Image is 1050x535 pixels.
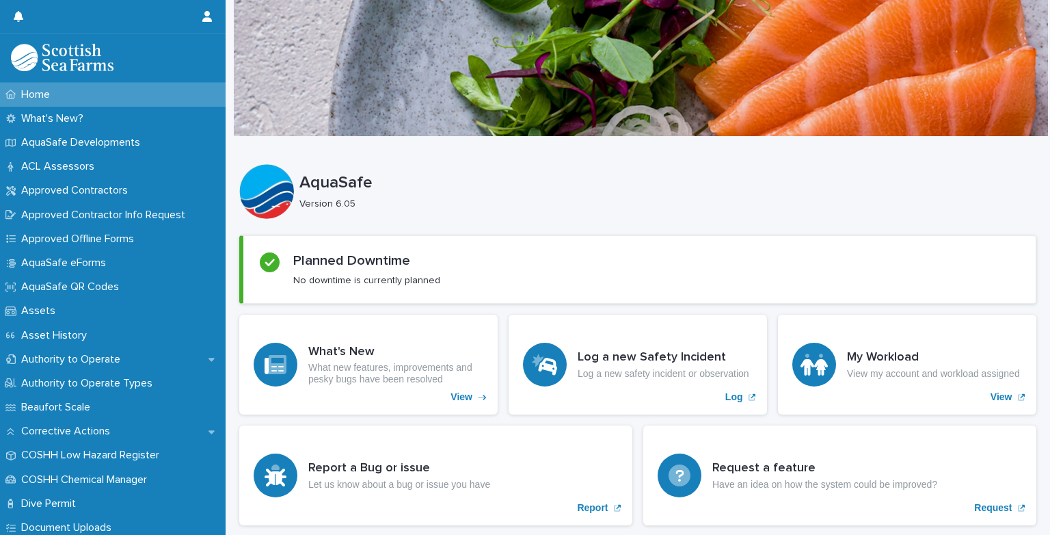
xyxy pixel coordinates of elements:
p: What new features, improvements and pesky bugs have been resolved [308,362,483,385]
p: Authority to Operate Types [16,377,163,390]
p: Log a new safety incident or observation [578,368,749,380]
img: bPIBxiqnSb2ggTQWdOVV [11,44,113,71]
p: Dive Permit [16,497,87,510]
p: Authority to Operate [16,353,131,366]
p: Beaufort Scale [16,401,101,414]
p: Report [577,502,608,514]
p: View my account and workload assigned [847,368,1020,380]
a: View [778,315,1036,415]
p: COSHH Chemical Manager [16,473,158,486]
h2: Planned Downtime [293,252,410,269]
h3: Request a feature [712,461,937,476]
h3: Report a Bug or issue [308,461,490,476]
a: Report [239,426,632,525]
a: Log [509,315,767,415]
p: COSHH Low Hazard Register [16,449,170,462]
p: Let us know about a bug or issue you have [308,479,490,491]
p: View [991,391,1012,403]
h3: My Workload [847,350,1020,365]
p: Approved Contractor Info Request [16,209,196,222]
p: No downtime is currently planned [293,274,440,287]
p: Request [974,502,1012,514]
p: AquaSafe [299,173,1031,193]
p: ACL Assessors [16,160,105,173]
p: Assets [16,304,66,317]
a: Request [643,426,1036,525]
p: Home [16,88,61,101]
p: What's New? [16,112,94,125]
p: Approved Contractors [16,184,139,197]
p: Document Uploads [16,521,122,534]
a: View [239,315,498,415]
p: Asset History [16,329,98,342]
p: Log [725,391,743,403]
p: AquaSafe eForms [16,257,117,270]
h3: What's New [308,345,483,360]
p: AquaSafe QR Codes [16,280,130,293]
p: Version 6.05 [299,198,1025,210]
p: Approved Offline Forms [16,233,145,246]
p: Have an idea on how the system could be improved? [712,479,937,491]
p: AquaSafe Developments [16,136,151,149]
p: View [450,391,472,403]
h3: Log a new Safety Incident [578,350,749,365]
p: Corrective Actions [16,425,121,438]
